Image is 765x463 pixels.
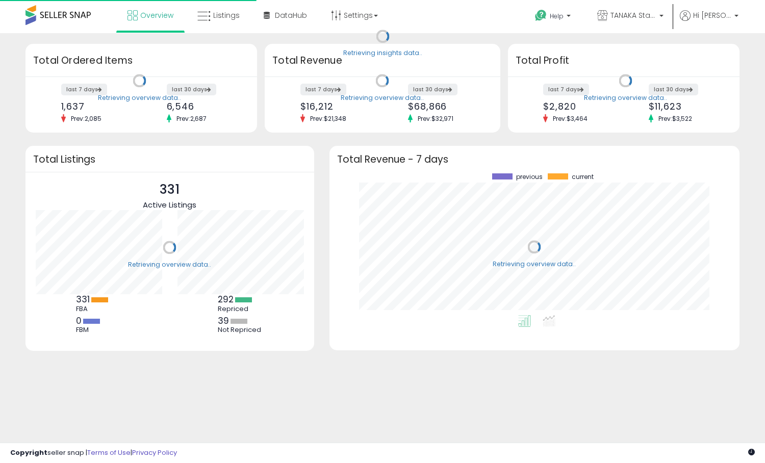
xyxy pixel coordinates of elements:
div: Retrieving overview data.. [493,260,576,269]
span: Overview [140,10,173,20]
a: Hi [PERSON_NAME] [680,10,738,33]
div: seller snap | | [10,448,177,458]
span: Help [550,12,564,20]
div: Retrieving overview data.. [341,93,424,102]
span: TANAKA Stationery & Tools: Top of [GEOGRAPHIC_DATA] (5Ts) [610,10,656,20]
div: Retrieving overview data.. [98,93,181,102]
a: Terms of Use [87,448,131,457]
span: Hi [PERSON_NAME] [693,10,731,20]
i: Get Help [534,9,547,22]
span: Listings [213,10,240,20]
div: Retrieving overview data.. [128,260,211,269]
a: Privacy Policy [132,448,177,457]
div: Retrieving overview data.. [584,93,667,102]
a: Help [527,2,581,33]
strong: Copyright [10,448,47,457]
span: DataHub [275,10,307,20]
